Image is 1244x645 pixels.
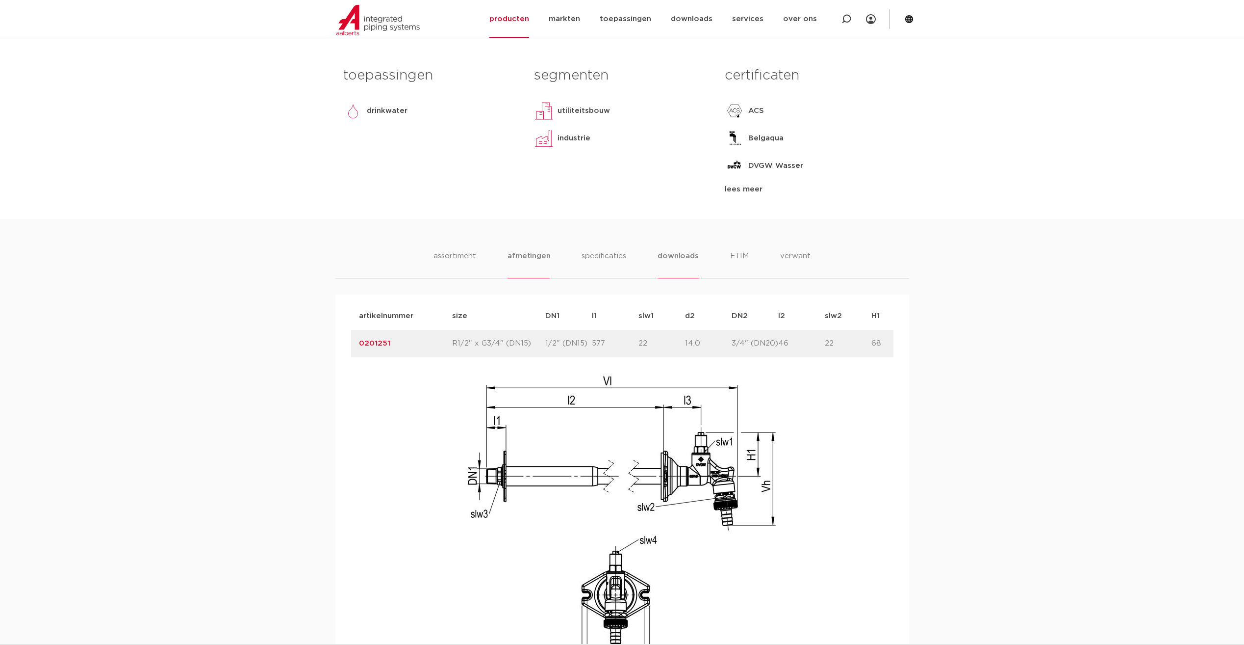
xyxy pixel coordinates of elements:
p: DN1 [545,310,592,322]
p: ACS [748,105,764,117]
img: industrie [534,129,554,148]
p: 46 [778,338,825,349]
h3: certificaten [725,66,901,85]
p: 22 [638,338,685,349]
p: 22 [825,338,871,349]
p: d2 [685,310,732,322]
p: utiliteitsbouw [558,105,610,117]
a: 0201251 [359,340,390,347]
img: drinkwater [343,101,363,121]
p: size [452,310,545,322]
p: 14,0 [685,338,732,349]
div: lees meer [725,184,901,195]
p: R1/2" x G3/4" (DN15) [452,338,545,349]
p: slw1 [638,310,685,322]
img: Belgaqua [725,129,744,148]
li: downloads [658,250,698,278]
p: DN2 [732,310,778,322]
li: afmetingen [508,250,550,278]
li: assortiment [433,250,476,278]
p: DVGW Wasser [748,160,803,172]
p: H1 [871,310,918,322]
img: DVGW Wasser [725,156,744,176]
li: ETIM [730,250,749,278]
p: drinkwater [367,105,407,117]
p: industrie [558,133,590,144]
p: l2 [778,310,825,322]
img: ACS [725,101,744,121]
p: 3/4" (DN20) [732,338,778,349]
img: utiliteitsbouw [534,101,554,121]
p: l1 [592,310,638,322]
h3: segmenten [534,66,710,85]
p: 68 [871,338,918,349]
li: specificaties [582,250,626,278]
h3: toepassingen [343,66,519,85]
p: 1/2" (DN15) [545,338,592,349]
p: Belgaqua [748,133,784,144]
p: artikelnummer [359,310,452,322]
p: slw2 [825,310,871,322]
p: 577 [592,338,638,349]
li: verwant [780,250,811,278]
